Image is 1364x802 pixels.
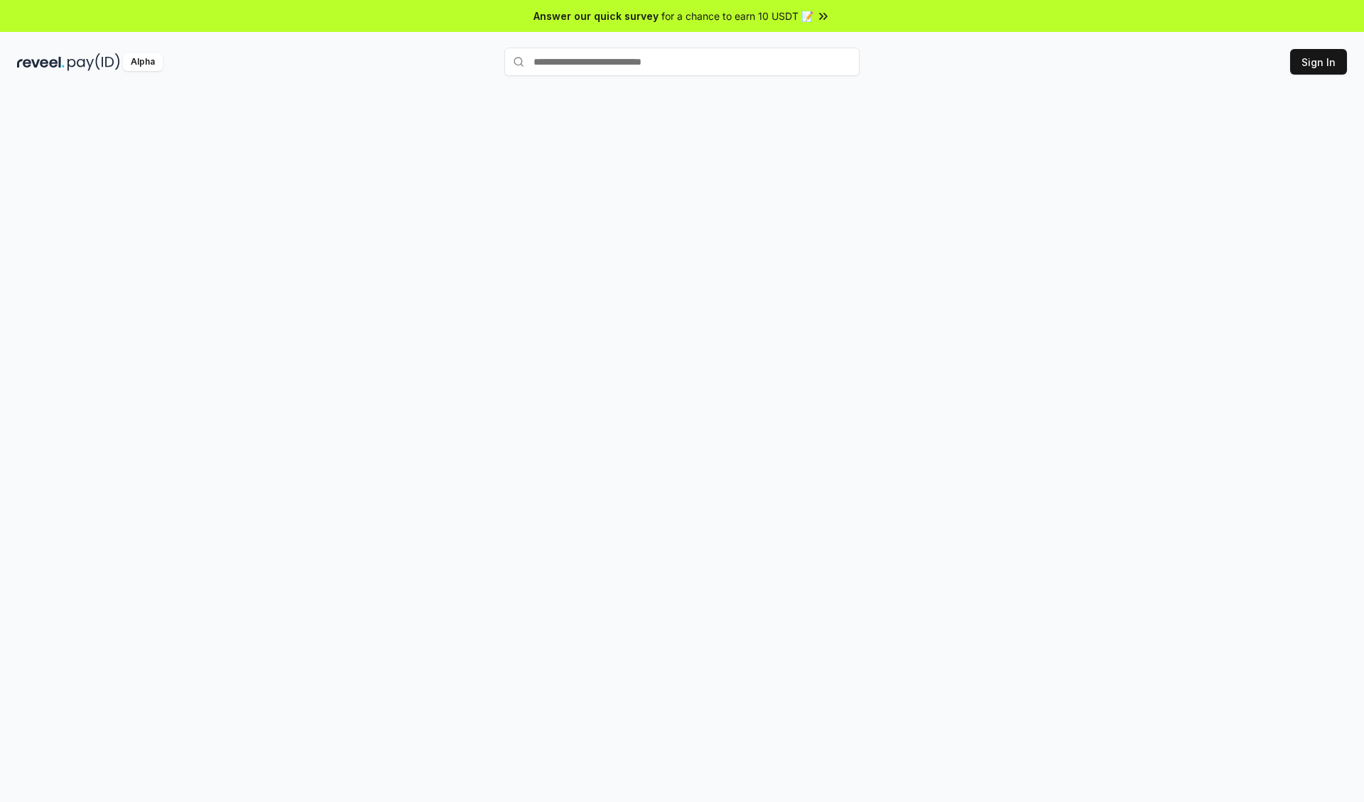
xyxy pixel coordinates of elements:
span: for a chance to earn 10 USDT 📝 [661,9,813,23]
span: Answer our quick survey [534,9,659,23]
img: reveel_dark [17,53,65,71]
img: pay_id [67,53,120,71]
div: Alpha [123,53,163,71]
button: Sign In [1290,49,1347,75]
